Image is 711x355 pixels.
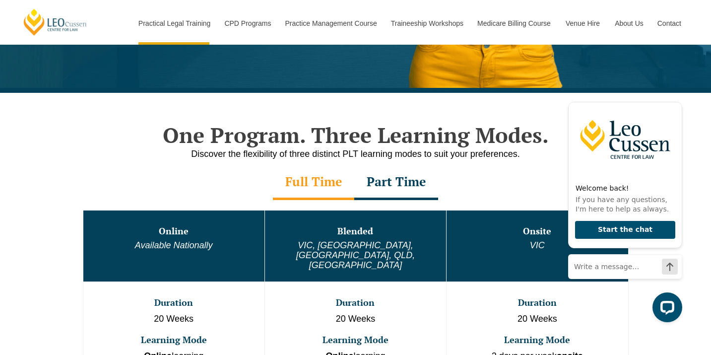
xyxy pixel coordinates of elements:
[354,165,438,200] div: Part Time
[84,226,263,236] h3: Online
[266,335,445,345] h3: Learning Mode
[73,123,639,147] h2: One Program. Three Learning Modes.
[558,2,607,45] a: Venue Hire
[448,335,627,345] h3: Learning Mode
[448,298,627,308] h3: Duration
[650,2,689,45] a: Contact
[84,335,263,345] h3: Learning Mode
[131,2,217,45] a: Practical Legal Training
[278,2,384,45] a: Practice Management Course
[530,240,545,250] em: VIC
[470,2,558,45] a: Medicare Billing Course
[560,83,686,330] iframe: LiveChat chat widget
[217,2,277,45] a: CPD Programs
[384,2,470,45] a: Traineeship Workshops
[296,240,415,270] em: VIC, [GEOGRAPHIC_DATA], [GEOGRAPHIC_DATA], QLD, [GEOGRAPHIC_DATA]
[73,148,639,160] p: Discover the flexibility of three distinct PLT learning modes to suit your preferences.
[266,226,445,236] h3: Blended
[607,2,650,45] a: About Us
[448,313,627,326] p: 20 Weeks
[84,298,263,308] h3: Duration
[84,313,263,326] p: 20 Weeks
[266,313,445,326] p: 20 Weeks
[135,240,213,250] em: Available Nationally
[273,165,354,200] div: Full Time
[22,8,88,36] a: [PERSON_NAME] Centre for Law
[266,298,445,308] h3: Duration
[448,226,627,236] h3: Onsite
